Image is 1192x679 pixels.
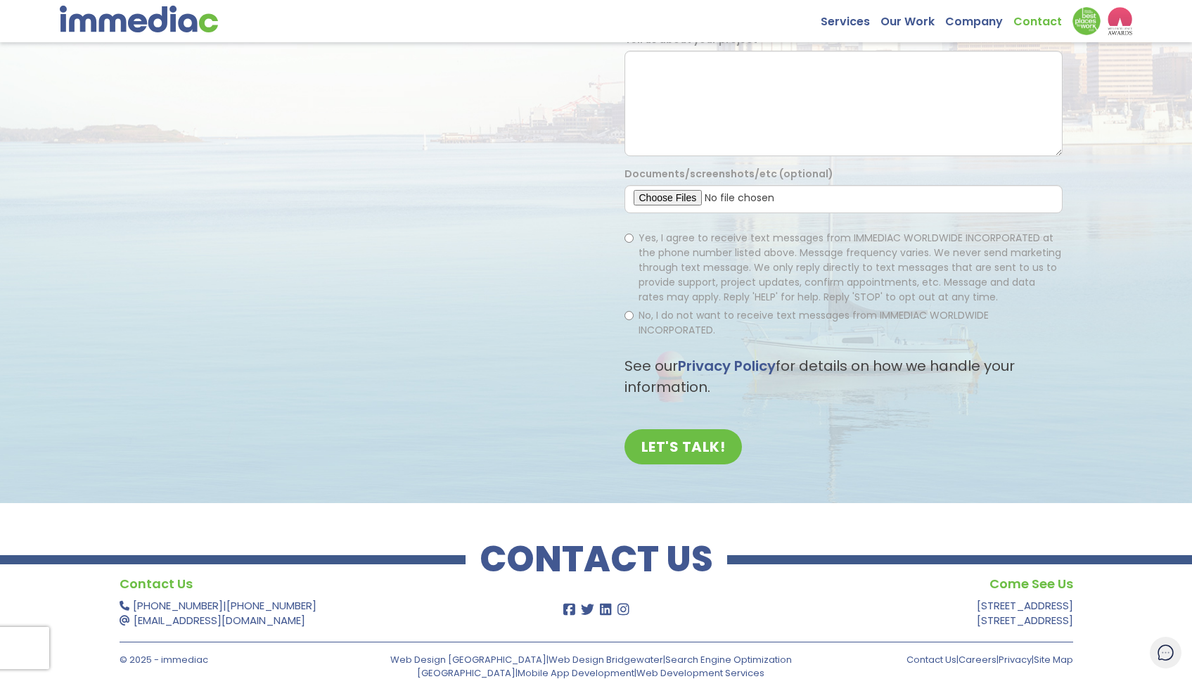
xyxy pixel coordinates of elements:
[1108,7,1132,35] img: logo2_wea_nobg.webp
[959,653,996,666] a: Careers
[549,653,663,666] a: Web Design Bridgewater
[845,653,1073,666] p: | | |
[639,231,1061,304] span: Yes, I agree to receive text messages from IMMEDIAC WORLDWIDE INCORPORATED at the phone number li...
[120,653,347,666] p: © 2025 - immediac
[134,613,305,628] a: [EMAIL_ADDRESS][DOMAIN_NAME]
[880,7,945,29] a: Our Work
[120,573,506,595] h4: Contact Us
[624,167,833,182] label: Documents/screenshots/etc (optional)
[133,598,223,613] a: [PHONE_NUMBER]
[945,7,1013,29] a: Company
[1072,7,1101,35] img: Down
[226,598,316,613] a: [PHONE_NUMBER]
[1034,653,1073,666] a: Site Map
[390,653,546,666] a: Web Design [GEOGRAPHIC_DATA]
[678,356,776,376] a: Privacy Policy
[999,653,1032,666] a: Privacy
[977,598,1073,628] a: [STREET_ADDRESS][STREET_ADDRESS]
[686,573,1073,595] h4: Come See Us
[624,429,743,464] input: LET'S TALK!
[60,6,218,32] img: immediac
[120,598,506,628] p: |
[624,355,1063,398] p: See our for details on how we handle your information.
[466,545,727,573] h2: CONTACT US
[821,7,880,29] a: Services
[906,653,956,666] a: Contact Us
[639,308,989,337] span: No, I do not want to receive text messages from IMMEDIAC WORLDWIDE INCORPORATED.
[624,234,634,243] input: Yes, I agree to receive text messages from IMMEDIAC WORLDWIDE INCORPORATED at the phone number li...
[624,311,634,320] input: No, I do not want to receive text messages from IMMEDIAC WORLDWIDE INCORPORATED.
[1013,7,1072,29] a: Contact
